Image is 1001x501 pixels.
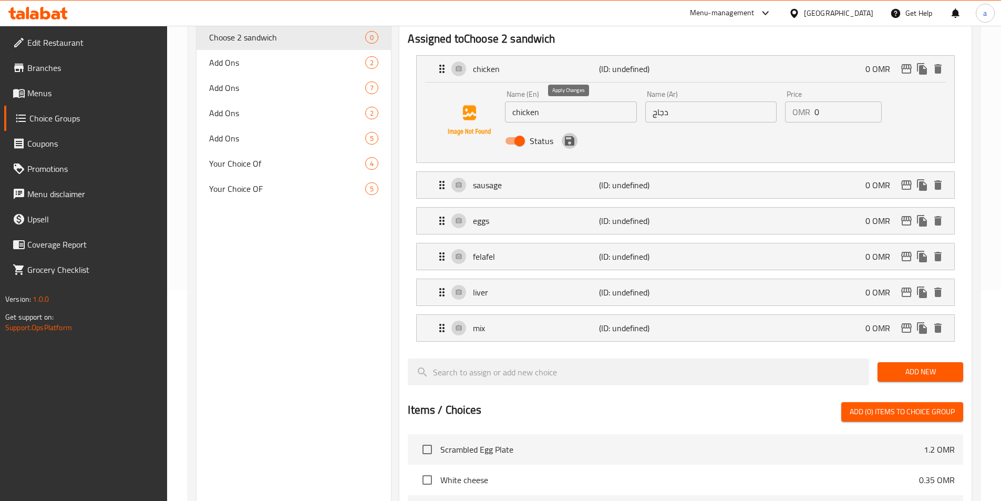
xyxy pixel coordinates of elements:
[899,213,914,229] button: edit
[197,50,391,75] div: Add Ons2
[366,134,378,144] span: 5
[27,238,159,251] span: Coverage Report
[436,87,503,154] img: chicken
[417,315,954,341] div: Expand
[365,31,378,44] div: Choices
[919,474,955,486] p: 0.35 OMR
[4,156,167,181] a: Promotions
[914,320,930,336] button: duplicate
[209,182,366,195] span: Your Choice OF
[408,31,963,47] h2: Assigned to Choose 2 sandwich
[599,63,683,75] p: (ID: undefined)
[930,249,946,264] button: delete
[417,279,954,305] div: Expand
[197,100,391,126] div: Add Ons2
[209,107,366,119] span: Add Ons
[865,250,899,263] p: 0 OMR
[365,107,378,119] div: Choices
[366,159,378,169] span: 4
[930,177,946,193] button: delete
[27,137,159,150] span: Coupons
[33,292,49,306] span: 1.0.0
[197,151,391,176] div: Your Choice Of4
[914,177,930,193] button: duplicate
[865,179,899,191] p: 0 OMR
[690,7,755,19] div: Menu-management
[645,101,777,122] input: Enter name Ar
[473,250,598,263] p: felafel
[197,126,391,151] div: Add Ons5
[27,263,159,276] span: Grocery Checklist
[417,172,954,198] div: Expand
[899,320,914,336] button: edit
[27,87,159,99] span: Menus
[417,208,954,234] div: Expand
[408,402,481,418] h2: Items / Choices
[473,179,598,191] p: sausage
[5,292,31,306] span: Version:
[417,56,954,82] div: Expand
[983,7,987,19] span: a
[27,188,159,200] span: Menu disclaimer
[530,135,553,147] span: Status
[4,55,167,80] a: Branches
[4,30,167,55] a: Edit Restaurant
[599,250,683,263] p: (ID: undefined)
[4,131,167,156] a: Coupons
[899,177,914,193] button: edit
[408,51,963,167] li: ExpandchickenName (En)Name (Ar)PriceOMRStatussave
[365,81,378,94] div: Choices
[914,249,930,264] button: duplicate
[440,443,924,456] span: Scrambled Egg Plate
[914,61,930,77] button: duplicate
[473,63,598,75] p: chicken
[408,310,963,346] li: Expand
[899,61,914,77] button: edit
[408,239,963,274] li: Expand
[209,56,366,69] span: Add Ons
[924,443,955,456] p: 1.2 OMR
[899,284,914,300] button: edit
[417,243,954,270] div: Expand
[850,405,955,418] span: Add (0) items to choice group
[4,232,167,257] a: Coverage Report
[930,284,946,300] button: delete
[27,36,159,49] span: Edit Restaurant
[930,61,946,77] button: delete
[4,106,167,131] a: Choice Groups
[366,184,378,194] span: 5
[366,58,378,68] span: 2
[366,83,378,93] span: 7
[878,362,963,382] button: Add New
[804,7,873,19] div: [GEOGRAPHIC_DATA]
[505,101,636,122] input: Enter name En
[4,207,167,232] a: Upsell
[865,322,899,334] p: 0 OMR
[416,469,438,491] span: Select choice
[562,133,577,149] button: save
[4,257,167,282] a: Grocery Checklist
[473,286,598,299] p: liver
[473,322,598,334] p: mix
[4,181,167,207] a: Menu disclaimer
[865,63,899,75] p: 0 OMR
[914,213,930,229] button: duplicate
[27,213,159,226] span: Upsell
[365,132,378,145] div: Choices
[599,286,683,299] p: (ID: undefined)
[473,214,598,227] p: eggs
[197,176,391,201] div: Your Choice OF5
[899,249,914,264] button: edit
[27,62,159,74] span: Branches
[197,75,391,100] div: Add Ons7
[599,179,683,191] p: (ID: undefined)
[930,320,946,336] button: delete
[365,56,378,69] div: Choices
[408,203,963,239] li: Expand
[366,33,378,43] span: 0
[27,162,159,175] span: Promotions
[814,101,882,122] input: Please enter price
[408,274,963,310] li: Expand
[4,80,167,106] a: Menus
[5,310,54,324] span: Get support on:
